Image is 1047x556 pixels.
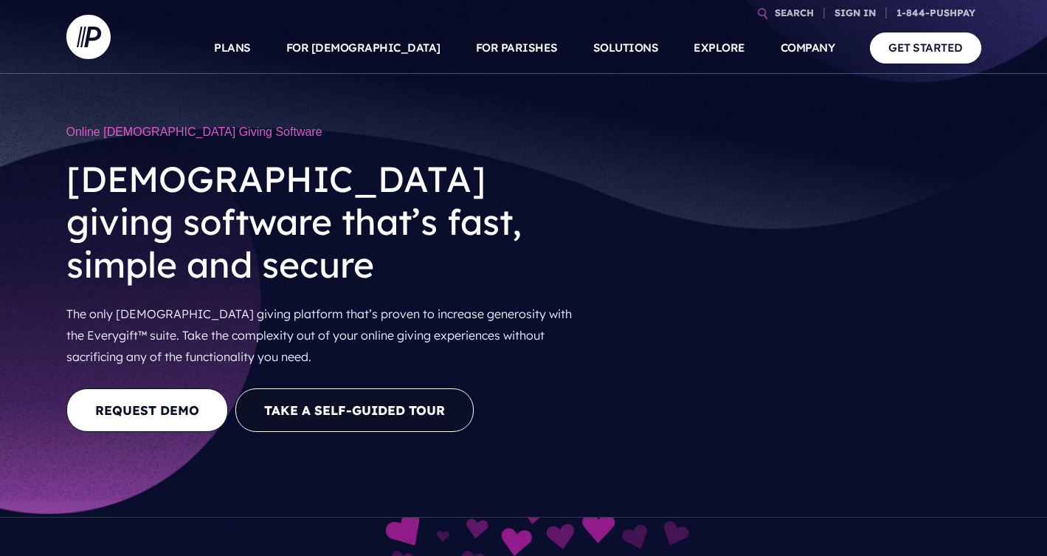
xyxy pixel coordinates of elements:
[235,388,474,432] button: Take a Self-guided Tour
[66,118,590,146] h1: Online [DEMOGRAPHIC_DATA] Giving Software
[286,22,440,74] a: FOR [DEMOGRAPHIC_DATA]
[66,146,590,298] h2: [DEMOGRAPHIC_DATA] giving software that’s fast, simple and secure
[593,22,659,74] a: SOLUTIONS
[476,22,558,74] a: FOR PARISHES
[870,32,981,63] a: GET STARTED
[694,22,745,74] a: EXPLORE
[66,388,228,432] a: REQUEST DEMO
[66,298,590,373] p: The only [DEMOGRAPHIC_DATA] giving platform that’s proven to increase generosity with the Everygi...
[214,22,251,74] a: PLANS
[781,22,835,74] a: COMPANY
[230,521,817,535] picture: everygift-impact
